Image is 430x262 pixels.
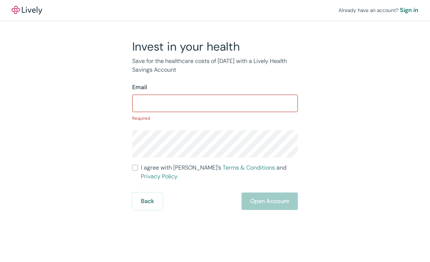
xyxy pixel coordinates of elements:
[223,164,275,171] a: Terms & Conditions
[400,6,418,15] a: Sign in
[132,192,163,210] button: Back
[132,57,298,74] p: Save for the healthcare costs of [DATE] with a Lively Health Savings Account
[141,172,178,180] a: Privacy Policy
[12,6,42,15] img: Lively
[141,163,298,181] span: I agree with [PERSON_NAME]’s and
[132,39,298,54] h2: Invest in your health
[132,115,298,122] p: Required
[132,83,147,92] label: Email
[338,6,418,15] div: Already have an account?
[12,6,42,15] a: LivelyLively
